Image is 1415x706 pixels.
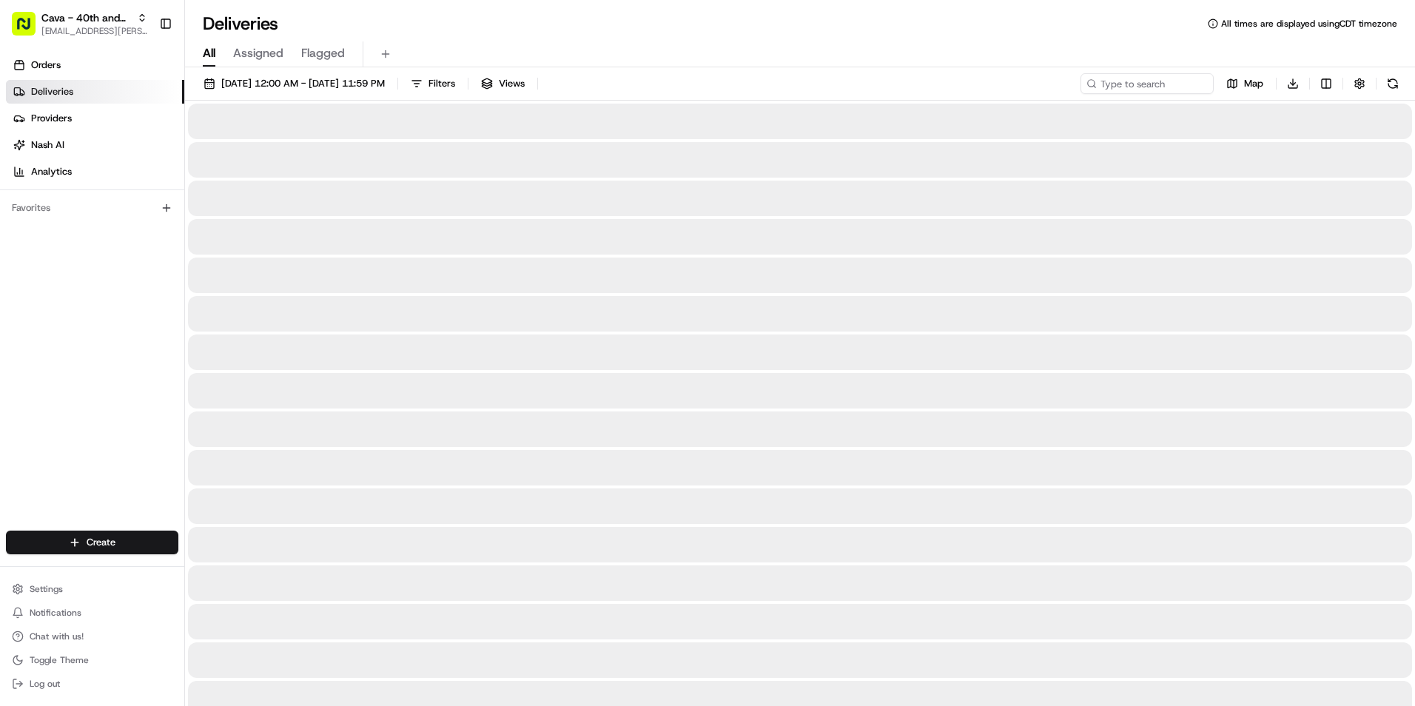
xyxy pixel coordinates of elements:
a: Orders [6,53,184,77]
button: [EMAIL_ADDRESS][PERSON_NAME][DOMAIN_NAME] [41,25,147,37]
a: Deliveries [6,80,184,104]
button: Log out [6,673,178,694]
div: Favorites [6,196,178,220]
span: Views [499,77,525,90]
button: Map [1220,73,1270,94]
span: [DATE] 12:00 AM - [DATE] 11:59 PM [221,77,385,90]
span: Settings [30,583,63,595]
button: Cava - 40th and [PERSON_NAME] [41,10,131,25]
button: Cava - 40th and [PERSON_NAME][EMAIL_ADDRESS][PERSON_NAME][DOMAIN_NAME] [6,6,153,41]
span: Deliveries [31,85,73,98]
span: Orders [31,58,61,72]
span: Providers [31,112,72,125]
button: Notifications [6,602,178,623]
span: Notifications [30,607,81,619]
span: Toggle Theme [30,654,89,666]
span: Analytics [31,165,72,178]
input: Type to search [1080,73,1214,94]
button: Create [6,531,178,554]
a: Analytics [6,160,184,184]
span: Filters [428,77,455,90]
span: Chat with us! [30,631,84,642]
span: Create [87,536,115,549]
button: Views [474,73,531,94]
a: Nash AI [6,133,184,157]
button: Settings [6,579,178,599]
button: Filters [404,73,462,94]
span: All [203,44,215,62]
span: Nash AI [31,138,64,152]
button: [DATE] 12:00 AM - [DATE] 11:59 PM [197,73,391,94]
span: Flagged [301,44,345,62]
h1: Deliveries [203,12,278,36]
a: Providers [6,107,184,130]
span: Assigned [233,44,283,62]
button: Chat with us! [6,626,178,647]
span: All times are displayed using CDT timezone [1221,18,1397,30]
span: Map [1244,77,1263,90]
button: Refresh [1382,73,1403,94]
span: Log out [30,678,60,690]
button: Toggle Theme [6,650,178,670]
